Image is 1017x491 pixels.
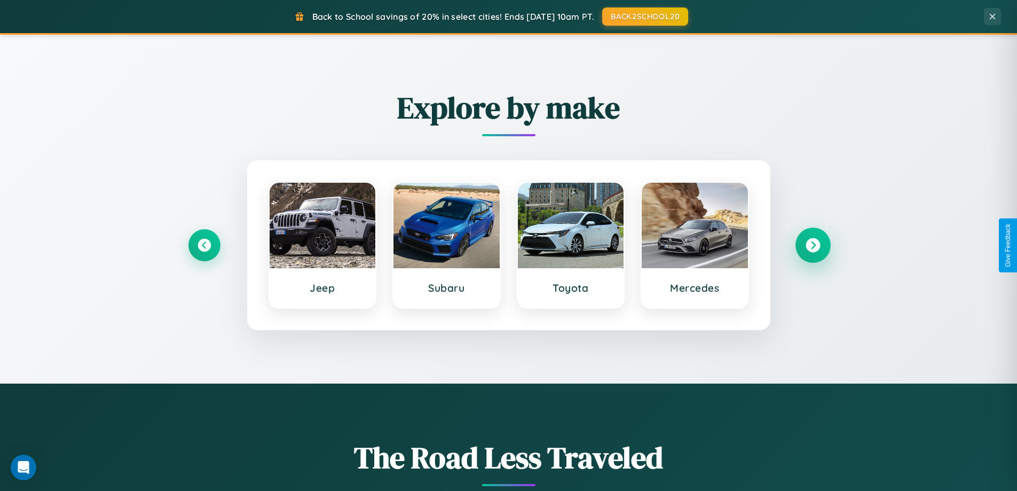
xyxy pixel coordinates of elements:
[529,282,613,294] h3: Toyota
[188,437,829,478] h1: The Road Less Traveled
[312,11,594,22] span: Back to School savings of 20% in select cities! Ends [DATE] 10am PT.
[652,282,737,294] h3: Mercedes
[11,455,36,480] div: Open Intercom Messenger
[280,282,365,294] h3: Jeep
[404,282,489,294] h3: Subaru
[1004,224,1012,267] div: Give Feedback
[602,7,688,26] button: BACK2SCHOOL20
[188,87,829,128] h2: Explore by make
